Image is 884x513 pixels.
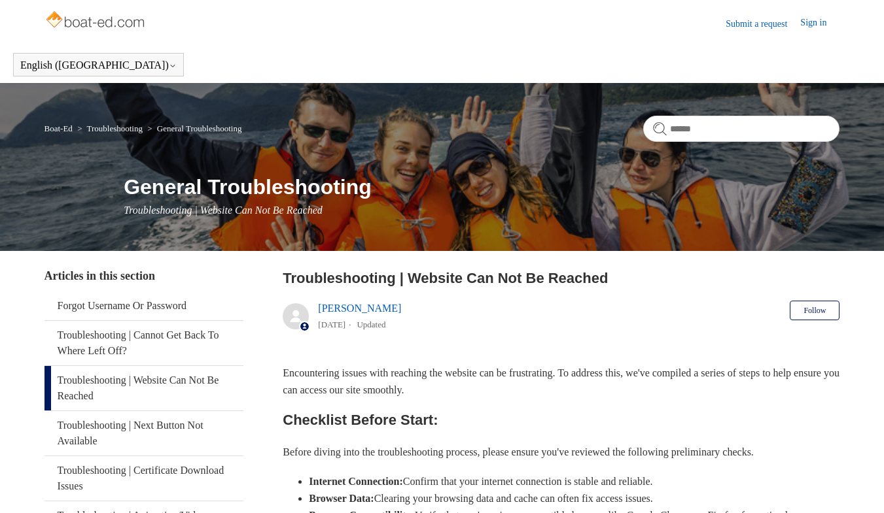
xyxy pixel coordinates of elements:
h2: Troubleshooting | Website Can Not Be Reached [283,267,840,289]
a: Boat-Ed [44,124,73,133]
li: Confirm that your internet connection is stable and reliable. [309,473,840,490]
a: Troubleshooting | Website Can Not Be Reached [44,366,243,410]
a: Sign in [800,16,840,31]
a: Troubleshooting [86,124,142,133]
button: Follow Article [790,301,840,320]
button: English ([GEOGRAPHIC_DATA]) [20,59,177,71]
a: Troubleshooting | Certificate Download Issues [44,456,243,501]
h1: General Troubleshooting [124,171,840,203]
li: General Troubleshooting [145,124,241,133]
span: Troubleshooting | Website Can Not Be Reached [124,205,323,216]
li: Updated [357,320,385,329]
li: Clearing your browsing data and cache can often fix access issues. [309,490,840,507]
a: [PERSON_NAME] [318,303,401,314]
li: Boat-Ed [44,124,75,133]
img: Boat-Ed Help Center home page [44,8,149,34]
strong: Browser Data: [309,493,374,504]
input: Search [643,116,840,142]
p: Encountering issues with reaching the website can be frustrating. To address this, we've compiled... [283,365,840,398]
time: 03/15/2024, 14:11 [318,320,345,329]
strong: Internet Connection: [309,476,403,487]
span: Articles in this section [44,269,155,282]
h2: Checklist Before Start: [283,408,840,431]
a: General Troubleshooting [157,124,242,133]
a: Troubleshooting | Cannot Get Back To Where Left Off? [44,321,243,365]
a: Submit a request [726,17,800,31]
li: Troubleshooting [75,124,145,133]
p: Before diving into the troubleshooting process, please ensure you've reviewed the following preli... [283,444,840,461]
a: Forgot Username Or Password [44,291,243,320]
a: Troubleshooting | Next Button Not Available [44,411,243,455]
